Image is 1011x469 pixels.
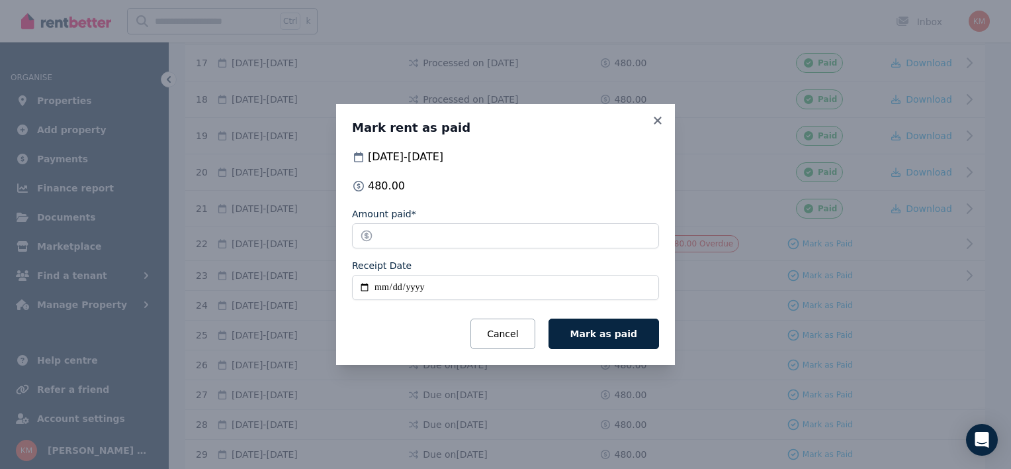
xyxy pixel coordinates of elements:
span: [DATE] - [DATE] [368,149,443,165]
span: Mark as paid [570,329,637,339]
div: Open Intercom Messenger [966,424,998,456]
button: Mark as paid [549,319,659,349]
label: Amount paid* [352,207,416,221]
h3: Mark rent as paid [352,120,659,136]
span: 480.00 [368,178,405,194]
label: Receipt Date [352,259,412,272]
button: Cancel [470,319,535,349]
